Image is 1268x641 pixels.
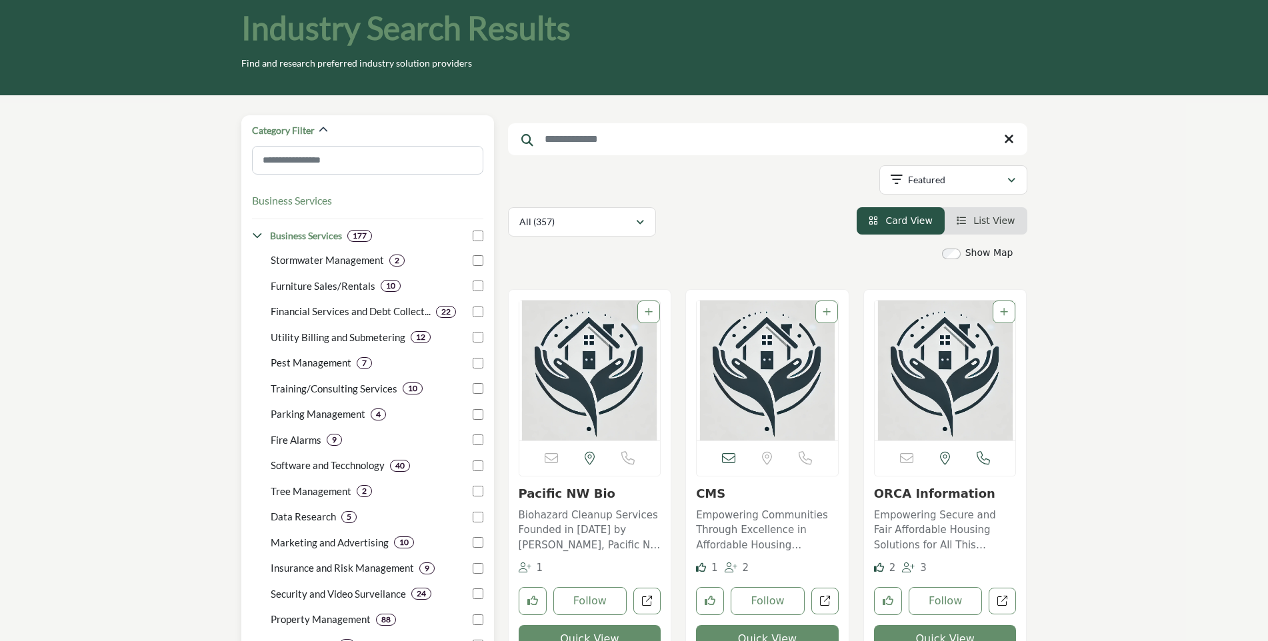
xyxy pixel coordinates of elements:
input: Select Insurance and Risk Management checkbox [473,563,483,574]
button: Follow [553,587,627,615]
a: Open Listing in new tab [875,301,1016,440]
img: ORCA Information [875,301,1016,440]
a: Open pacificnwbio in new tab [633,588,661,615]
p: Empowering Secure and Fair Affordable Housing Solutions for All This innovative company operates ... [874,508,1017,553]
input: Select Pest Management checkbox [473,358,483,368]
b: 9 [332,435,337,444]
div: 88 Results For Property Management [376,614,396,626]
i: Like [696,562,706,572]
input: Select Property Management checkbox [473,614,483,625]
a: Add To List [645,307,653,317]
button: Like listing [519,587,547,615]
span: 2 [889,562,896,574]
input: Select Data Research checkbox [473,512,483,522]
input: Select Parking Management checkbox [473,409,483,420]
a: Open Listing in new tab [697,301,838,440]
b: 10 [399,538,409,547]
p: Biohazard Cleanup Services Founded in [DATE] by [PERSON_NAME], Pacific NW Bio is a family-owned b... [519,508,661,553]
i: Likes [874,562,884,572]
b: 2 [395,256,399,265]
div: Followers [725,560,749,576]
p: Furniture Sales/Rentals: Sales and rental solutions for furniture in residential or commercial pr... [271,279,375,294]
input: Select Financial Services and Debt Collection checkbox [473,307,483,317]
label: Show Map [965,246,1013,260]
div: Followers [519,560,543,576]
b: 88 [381,615,391,624]
button: Like listing [696,587,724,615]
input: Select Stormwater Management checkbox [473,255,483,266]
b: 10 [386,281,395,291]
span: List View [973,215,1015,226]
input: Select Fire Alarms checkbox [473,434,483,445]
p: Find and research preferred industry solution providers [241,57,472,70]
input: Search Keyword [508,123,1027,155]
p: Parking Management: Management and optimization of parking spaces and facilities. [271,406,365,422]
input: Select Security and Video Surveilance checkbox [473,588,483,599]
a: Open cms in new tab [811,588,839,615]
a: Add To List [823,307,831,317]
img: Pacific NW Bio [519,301,661,440]
b: 9 [425,564,429,573]
input: Select Furniture Sales/Rentals checkbox [473,281,483,291]
b: 4 [376,410,381,419]
p: Featured [908,173,945,187]
div: 2 Results For Tree Management [357,485,372,497]
a: Open orca-information in new tab [989,588,1016,615]
p: Fire Alarms: Installation and maintenance of fire alarm systems for safety compliance. [271,432,321,448]
span: 2 [743,562,749,574]
p: Pest Management: Comprehensive pest control services for properties. [271,355,351,370]
a: Empowering Secure and Fair Affordable Housing Solutions for All This innovative company operates ... [874,504,1017,553]
span: 3 [920,562,927,574]
a: View Card [869,215,933,226]
li: Card View [857,207,945,235]
div: 12 Results For Utility Billing and Submetering [411,331,431,343]
p: Tree Management: Maintenance and care of trees within properties or landscapes. [271,484,351,499]
div: 4 Results For Parking Management [371,408,386,420]
div: 22 Results For Financial Services and Debt Collection [436,306,456,318]
img: CMS [697,301,838,440]
p: Empowering Communities Through Excellence in Affordable Housing Solutions This company operates a... [696,508,839,553]
button: Follow [909,587,983,615]
b: 2 [362,486,367,496]
b: 12 [416,332,425,342]
li: List View [945,207,1027,235]
input: Select Training/Consulting Services checkbox [473,383,483,394]
h2: Category Filter [252,124,315,137]
a: Empowering Communities Through Excellence in Affordable Housing Solutions This company operates a... [696,504,839,553]
span: Card View [885,215,932,226]
div: 40 Results For Software and Tecchnology [390,460,410,472]
b: 5 [347,512,351,522]
div: 10 Results For Training/Consulting Services [403,382,423,394]
h3: ORCA Information [874,486,1017,501]
b: 7 [362,358,367,368]
div: 10 Results For Furniture Sales/Rentals [381,280,401,292]
b: 40 [395,461,405,470]
input: Select Business Services checkbox [473,231,483,241]
p: Marketing and Advertising: Advertising and marketing services tailored to property management. [271,535,389,550]
div: 7 Results For Pest Management [357,357,372,369]
b: 24 [417,589,426,598]
b: 22 [441,307,451,317]
p: Stormwater Management: Management and planning of stormwater systems and compliance. [271,253,384,268]
a: Pacific NW Bio [519,486,615,500]
p: All (357) [519,215,555,229]
h3: CMS [696,486,839,501]
button: Follow [731,587,805,615]
p: Security and Video Surveilance : Security systems and video surveillance for properties. [271,586,406,602]
input: Search Category [252,146,483,175]
h3: Pacific NW Bio [519,486,661,501]
span: 1 [711,562,718,574]
a: Open Listing in new tab [519,301,661,440]
a: Biohazard Cleanup Services Founded in [DATE] by [PERSON_NAME], Pacific NW Bio is a family-owned b... [519,504,661,553]
div: 177 Results For Business Services [347,230,372,242]
h3: Business Services [252,193,332,209]
h1: Industry Search Results [241,7,571,49]
a: CMS [696,486,725,500]
h4: Business Services: Solutions to enhance operations, streamline processes, and support financial a... [270,229,342,243]
p: Software and Tecchnology : Technology solutions designed for property management operations. [271,458,385,473]
input: Select Software and Tecchnology checkbox [473,460,483,471]
div: 9 Results For Insurance and Risk Management [419,562,435,574]
p: Data Research: Data analysis and research to support property management decisions. [271,509,336,524]
a: Add To List [1000,307,1008,317]
a: ORCA Information [874,486,995,500]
